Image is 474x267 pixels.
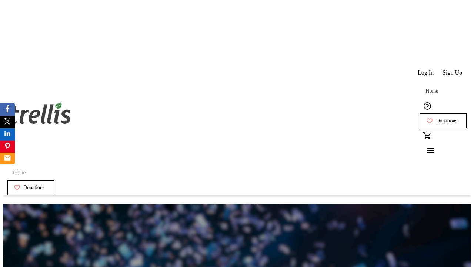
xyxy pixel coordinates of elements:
img: Orient E2E Organization r8754XgtpR's Logo [7,94,73,131]
button: Log In [413,65,438,80]
button: Menu [420,143,435,158]
span: Home [425,88,438,94]
a: Donations [7,180,54,195]
a: Donations [420,113,467,128]
span: Sign Up [443,69,462,76]
button: Cart [420,128,435,143]
span: Log In [418,69,434,76]
button: Sign Up [438,65,467,80]
button: Help [420,99,435,113]
span: Home [13,170,26,176]
span: Donations [436,118,457,124]
span: Donations [23,185,45,191]
a: Home [420,84,444,99]
a: Home [7,165,31,180]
